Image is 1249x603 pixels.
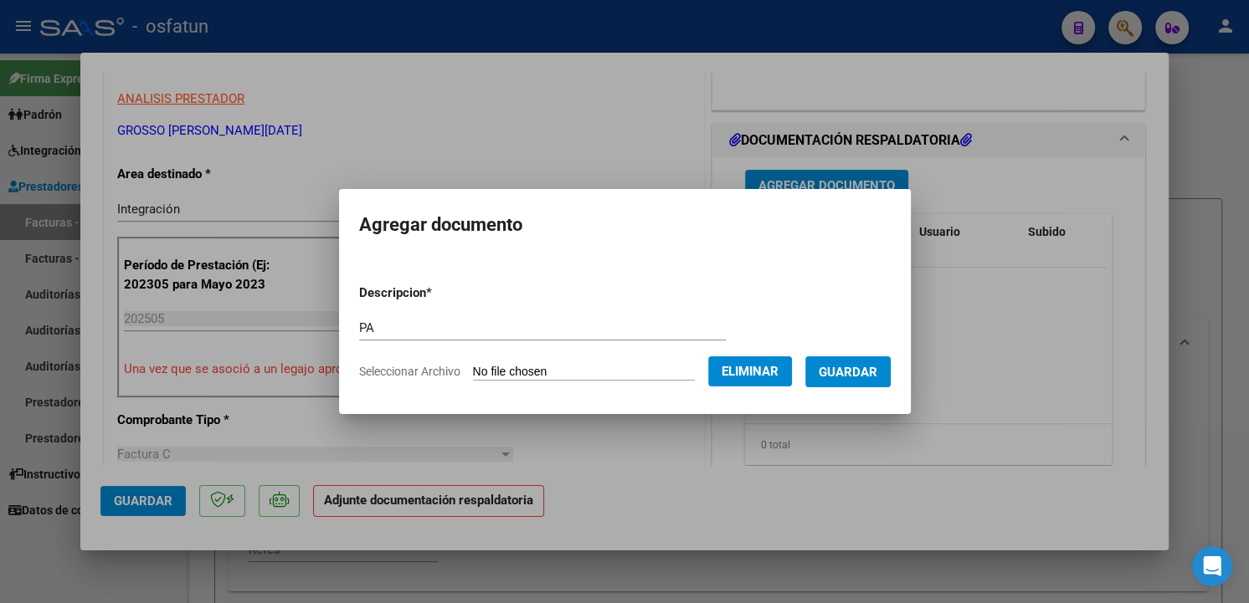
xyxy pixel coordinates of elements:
p: Descripcion [359,284,519,303]
span: Eliminar [722,364,779,379]
div: Open Intercom Messenger [1192,546,1232,586]
span: Seleccionar Archivo [359,365,460,378]
button: Guardar [805,356,891,387]
h2: Agregar documento [359,209,891,241]
span: Guardar [819,365,877,380]
button: Eliminar [708,356,792,386]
